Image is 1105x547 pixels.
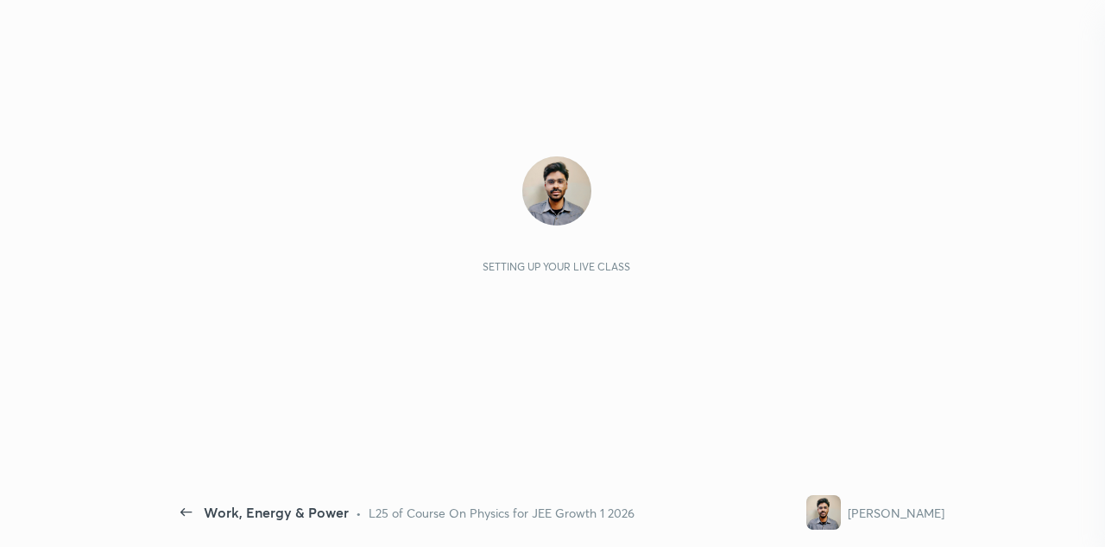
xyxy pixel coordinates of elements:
[806,495,841,530] img: 3c9dec5f42fd4e45b337763dbad41687.jpg
[356,504,362,522] div: •
[369,504,635,522] div: L25 of Course On Physics for JEE Growth 1 2026
[204,502,349,523] div: Work, Energy & Power
[522,156,591,226] img: 3c9dec5f42fd4e45b337763dbad41687.jpg
[483,260,630,273] div: Setting up your live class
[848,504,944,522] div: [PERSON_NAME]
